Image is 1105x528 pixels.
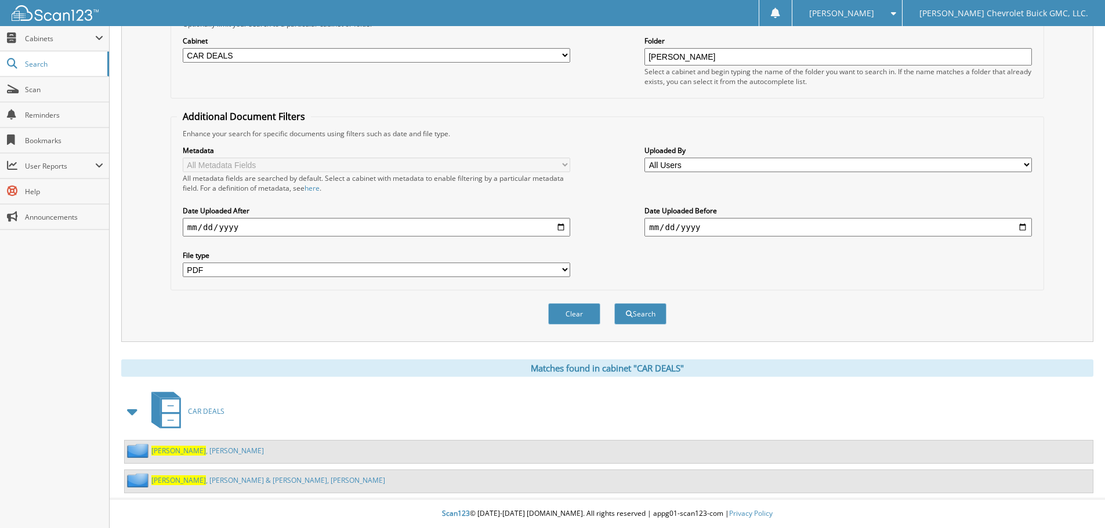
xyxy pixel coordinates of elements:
span: Help [25,187,103,196]
img: folder2.png [127,473,151,487]
a: [PERSON_NAME], [PERSON_NAME] & [PERSON_NAME], [PERSON_NAME] [151,475,385,485]
label: File type [183,250,570,260]
span: Announcements [25,212,103,222]
span: Scan123 [442,508,470,518]
span: Cabinets [25,34,95,43]
label: Uploaded By [644,145,1032,155]
label: Folder [644,36,1032,46]
span: Reminders [25,110,103,120]
a: Privacy Policy [729,508,773,518]
div: All metadata fields are searched by default. Select a cabinet with metadata to enable filtering b... [183,173,570,193]
label: Metadata [183,145,570,155]
span: [PERSON_NAME] [151,446,206,456]
img: scan123-logo-white.svg [12,5,99,21]
label: Cabinet [183,36,570,46]
button: Clear [548,303,600,325]
a: CAR DEALS [144,388,224,434]
div: Select a cabinet and begin typing the name of the folder you want to search in. If the name match... [644,67,1032,86]
label: Date Uploaded Before [644,206,1032,216]
a: here [305,183,320,193]
legend: Additional Document Filters [177,110,311,123]
span: User Reports [25,161,95,171]
span: Search [25,59,102,69]
a: [PERSON_NAME], [PERSON_NAME] [151,446,264,456]
button: Search [614,303,666,325]
img: folder2.png [127,443,151,458]
input: start [183,218,570,236]
iframe: Chat Widget [1047,472,1105,528]
input: end [644,218,1032,236]
span: CAR DEALS [188,406,224,416]
span: [PERSON_NAME] [809,10,874,17]
div: © [DATE]-[DATE] [DOMAIN_NAME]. All rights reserved | appg01-scan123-com | [110,500,1105,528]
span: Bookmarks [25,136,103,145]
span: [PERSON_NAME] Chevrolet Buick GMC, LLC. [919,10,1088,17]
label: Date Uploaded After [183,206,570,216]
span: Scan [25,85,103,94]
div: Matches found in cabinet "CAR DEALS" [121,359,1093,377]
div: Enhance your search for specific documents using filters such as date and file type. [177,129,1038,139]
span: [PERSON_NAME] [151,475,206,485]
